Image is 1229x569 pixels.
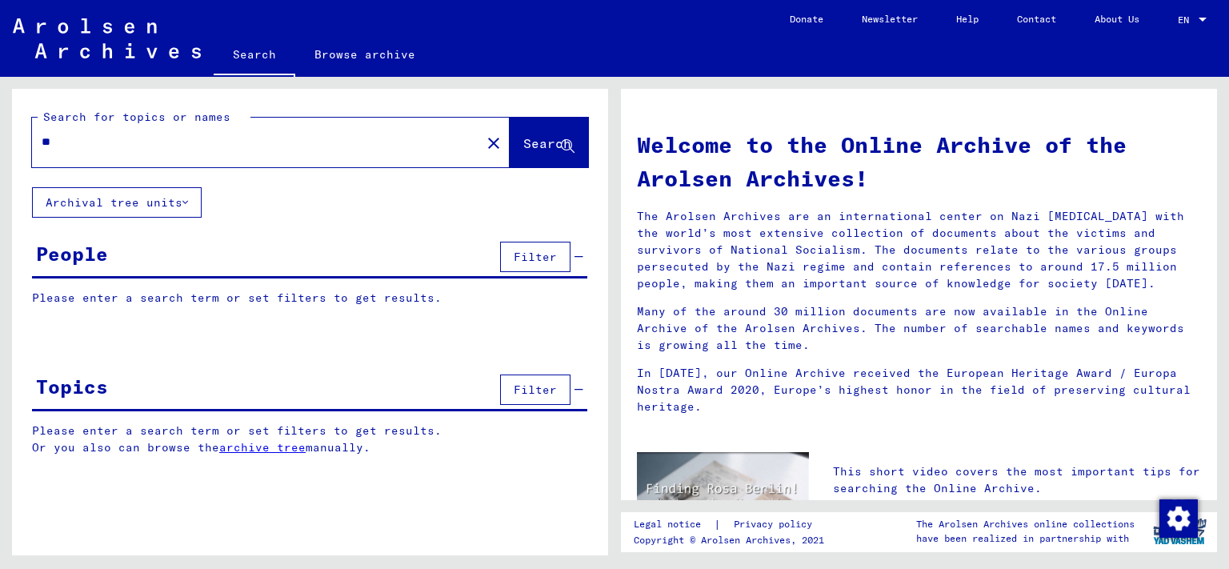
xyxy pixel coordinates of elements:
[43,110,230,124] mat-label: Search for topics or names
[219,440,306,455] a: archive tree
[36,239,108,268] div: People
[214,35,295,77] a: Search
[500,242,570,272] button: Filter
[1150,511,1210,551] img: yv_logo.png
[634,533,831,547] p: Copyright © Arolsen Archives, 2021
[1178,14,1195,26] span: EN
[36,372,108,401] div: Topics
[916,517,1135,531] p: The Arolsen Archives online collections
[32,290,587,307] p: Please enter a search term or set filters to get results.
[514,383,557,397] span: Filter
[637,208,1201,292] p: The Arolsen Archives are an international center on Nazi [MEDICAL_DATA] with the world’s most ext...
[32,423,588,456] p: Please enter a search term or set filters to get results. Or you also can browse the manually.
[637,365,1201,415] p: In [DATE], our Online Archive received the European Heritage Award / Europa Nostra Award 2020, Eu...
[514,250,557,264] span: Filter
[833,500,923,532] a: Open video
[721,516,831,533] a: Privacy policy
[916,531,1135,546] p: have been realized in partnership with
[500,375,570,405] button: Filter
[523,135,571,151] span: Search
[13,18,201,58] img: Arolsen_neg.svg
[637,303,1201,354] p: Many of the around 30 million documents are now available in the Online Archive of the Arolsen Ar...
[1159,499,1197,537] div: Change consent
[484,134,503,153] mat-icon: close
[833,463,1201,497] p: This short video covers the most important tips for searching the Online Archive.
[1159,499,1198,538] img: Change consent
[295,35,434,74] a: Browse archive
[634,516,714,533] a: Legal notice
[478,126,510,158] button: Clear
[32,187,202,218] button: Archival tree units
[510,118,588,167] button: Search
[637,128,1201,195] h1: Welcome to the Online Archive of the Arolsen Archives!
[637,452,809,546] img: video.jpg
[634,516,831,533] div: |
